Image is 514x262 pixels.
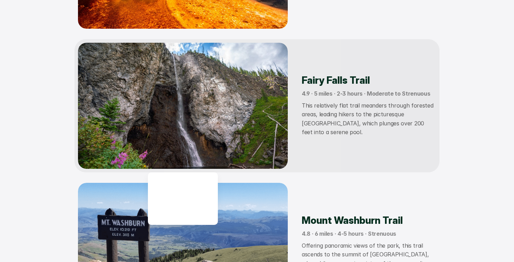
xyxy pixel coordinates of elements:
[302,215,436,227] h3: Mount Washburn Trail
[302,75,436,87] h3: Fairy Falls Trail
[302,229,436,239] p: 4.8 · 6 miles · 4-5 hours · Strenuous
[78,43,436,169] a: Fairy Falls Trail4.9 · 5 miles · 2-3 hours · Moderate to StrenuousThis relatively flat trail mean...
[302,101,436,137] p: This relatively flat trail meanders through forested areas, leading hikers to the picturesque [GE...
[302,89,436,98] p: 4.9 · 5 miles · 2-3 hours · Moderate to Strenuous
